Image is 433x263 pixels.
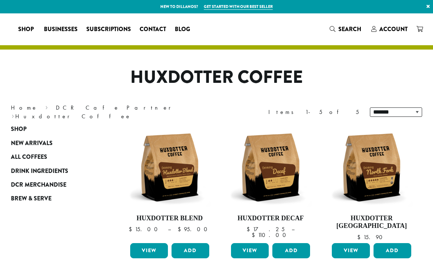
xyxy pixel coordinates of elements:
a: Huxdotter Blend [128,126,211,240]
span: $ [247,225,253,233]
span: Subscriptions [86,25,131,34]
span: – [168,225,171,233]
bdi: 15.00 [129,225,161,233]
a: Huxdotter Decaf [229,126,312,240]
a: Search [325,23,367,35]
h4: Huxdotter Decaf [229,215,312,222]
nav: Breadcrumb [11,103,206,121]
span: Blog [175,25,190,34]
a: Shop [14,24,40,35]
span: Contact [140,25,166,34]
a: Get started with our best seller [204,4,273,10]
span: Brew & Serve [11,194,51,203]
img: Huxdotter-Coffee-Decaf-12oz-Web.jpg [229,126,312,208]
span: Businesses [44,25,78,34]
bdi: 110.00 [252,231,289,239]
span: Shop [11,125,26,134]
a: View [231,243,269,258]
img: Huxdotter-Coffee-North-Fork-12oz-Web.jpg [330,126,413,208]
span: $ [129,225,135,233]
a: New Arrivals [11,136,98,150]
span: › [45,101,48,112]
a: Drink Ingredients [11,164,98,178]
bdi: 17.25 [247,225,285,233]
a: View [130,243,168,258]
img: Huxdotter-Coffee-Huxdotter-Blend-12oz-Web.jpg [128,126,211,208]
span: › [12,110,14,121]
a: DCR Cafe Partner [56,104,176,111]
span: Drink Ingredients [11,167,68,176]
h4: Huxdotter [GEOGRAPHIC_DATA] [330,215,413,230]
button: Add [172,243,209,258]
div: Items 1-5 of 5 [268,108,359,116]
span: Account [379,25,408,33]
span: DCR Merchandise [11,181,66,190]
button: Add [272,243,310,258]
a: Home [11,104,38,111]
span: $ [357,233,363,241]
bdi: 95.00 [178,225,211,233]
span: Search [338,25,361,33]
a: Huxdotter [GEOGRAPHIC_DATA] $15.90 [330,126,413,240]
span: – [292,225,294,233]
button: Add [374,243,411,258]
bdi: 15.90 [357,233,386,241]
span: All Coffees [11,153,47,162]
h4: Huxdotter Blend [128,215,211,222]
a: Brew & Serve [11,192,98,205]
span: $ [252,231,258,239]
span: $ [178,225,184,233]
a: All Coffees [11,150,98,164]
span: New Arrivals [11,139,53,148]
h1: Huxdotter Coffee [5,67,428,88]
a: Shop [11,122,98,136]
span: Shop [18,25,34,34]
a: DCR Merchandise [11,178,98,192]
a: View [332,243,370,258]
